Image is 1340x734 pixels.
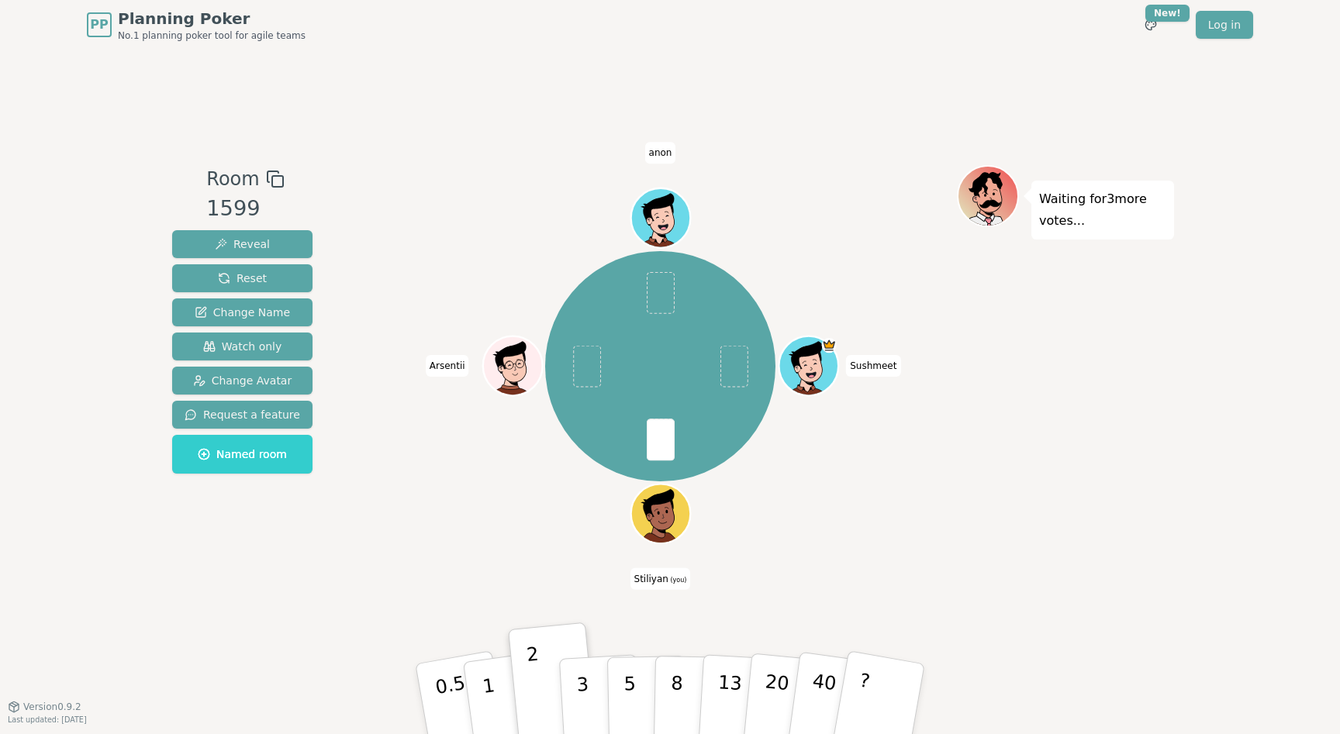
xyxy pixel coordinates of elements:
button: Reveal [172,230,313,258]
span: Reveal [215,236,270,252]
div: New! [1145,5,1190,22]
span: Watch only [203,339,282,354]
span: Reset [218,271,267,286]
span: Click to change your name [630,568,691,590]
span: Click to change your name [426,355,469,377]
a: Log in [1196,11,1253,39]
span: Planning Poker [118,8,306,29]
a: PPPlanning PokerNo.1 planning poker tool for agile teams [87,8,306,42]
span: Sushmeet is the host [821,338,836,353]
span: No.1 planning poker tool for agile teams [118,29,306,42]
button: Reset [172,264,313,292]
button: Change Avatar [172,367,313,395]
span: Version 0.9.2 [23,701,81,713]
button: Click to change your avatar [633,486,689,542]
span: Last updated: [DATE] [8,715,87,724]
button: Named room [172,435,313,474]
span: PP [90,16,108,34]
span: Room [206,165,259,193]
button: Version0.9.2 [8,701,81,713]
p: Waiting for 3 more votes... [1039,188,1166,232]
div: 1599 [206,193,284,225]
span: Click to change your name [846,355,900,377]
span: Named room [198,446,287,462]
span: (you) [668,577,687,584]
span: Click to change your name [645,142,676,164]
span: Change Name [195,305,290,320]
button: Change Name [172,298,313,326]
p: 2 [526,643,546,728]
span: Request a feature [185,407,300,422]
span: Change Avatar [193,373,292,388]
button: Watch only [172,333,313,360]
button: New! [1137,11,1165,39]
button: Request a feature [172,401,313,429]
